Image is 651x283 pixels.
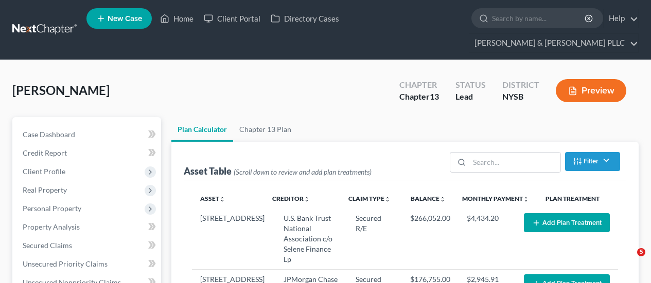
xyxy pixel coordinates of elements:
input: Search by name... [492,9,586,28]
a: Plan Calculator [171,117,233,142]
a: Assetunfold_more [200,195,225,202]
i: unfold_more [219,196,225,202]
span: Secured Claims [23,241,72,250]
a: Property Analysis [14,218,161,236]
td: $4,434.20 [459,209,516,270]
span: Real Property [23,185,67,194]
a: Secured Claims [14,236,161,255]
th: Plan Treatment [537,188,618,209]
i: unfold_more [523,196,529,202]
span: Client Profile [23,167,65,176]
button: Add Plan Treatment [524,213,610,232]
i: unfold_more [439,196,446,202]
div: District [502,79,539,91]
div: Lead [455,91,486,103]
span: Credit Report [23,148,67,157]
span: New Case [108,15,142,23]
button: Preview [556,79,626,102]
div: Asset Table [184,165,372,177]
td: U.S. Bank Trust National Association c/o Selene Finance Lp [275,209,347,270]
i: unfold_more [384,196,391,202]
td: Secured R/E [347,209,402,270]
button: Filter [565,152,620,171]
span: Personal Property [23,204,81,213]
td: [STREET_ADDRESS] [192,209,275,270]
span: (Scroll down to review and add plan treatments) [234,167,372,176]
a: [PERSON_NAME] & [PERSON_NAME] PLLC [469,34,638,52]
a: Balanceunfold_more [411,195,446,202]
a: Home [155,9,199,28]
a: Case Dashboard [14,125,161,144]
div: NYSB [502,91,539,103]
span: 13 [430,91,439,101]
a: Unsecured Priority Claims [14,255,161,273]
a: Client Portal [199,9,266,28]
a: Directory Cases [266,9,344,28]
span: [PERSON_NAME] [12,83,110,98]
span: Unsecured Priority Claims [23,259,108,268]
i: unfold_more [304,196,310,202]
div: Chapter [399,79,439,91]
div: Status [455,79,486,91]
div: Chapter [399,91,439,103]
input: Search... [469,153,560,172]
a: Chapter 13 Plan [233,117,297,142]
iframe: Intercom live chat [616,248,641,273]
span: Property Analysis [23,222,80,231]
a: Creditorunfold_more [272,195,310,202]
a: Help [604,9,638,28]
span: Case Dashboard [23,130,75,139]
a: Credit Report [14,144,161,162]
span: 5 [637,248,645,256]
td: $266,052.00 [402,209,459,270]
a: Claim Typeunfold_more [348,195,391,202]
a: Monthly Paymentunfold_more [462,195,529,202]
